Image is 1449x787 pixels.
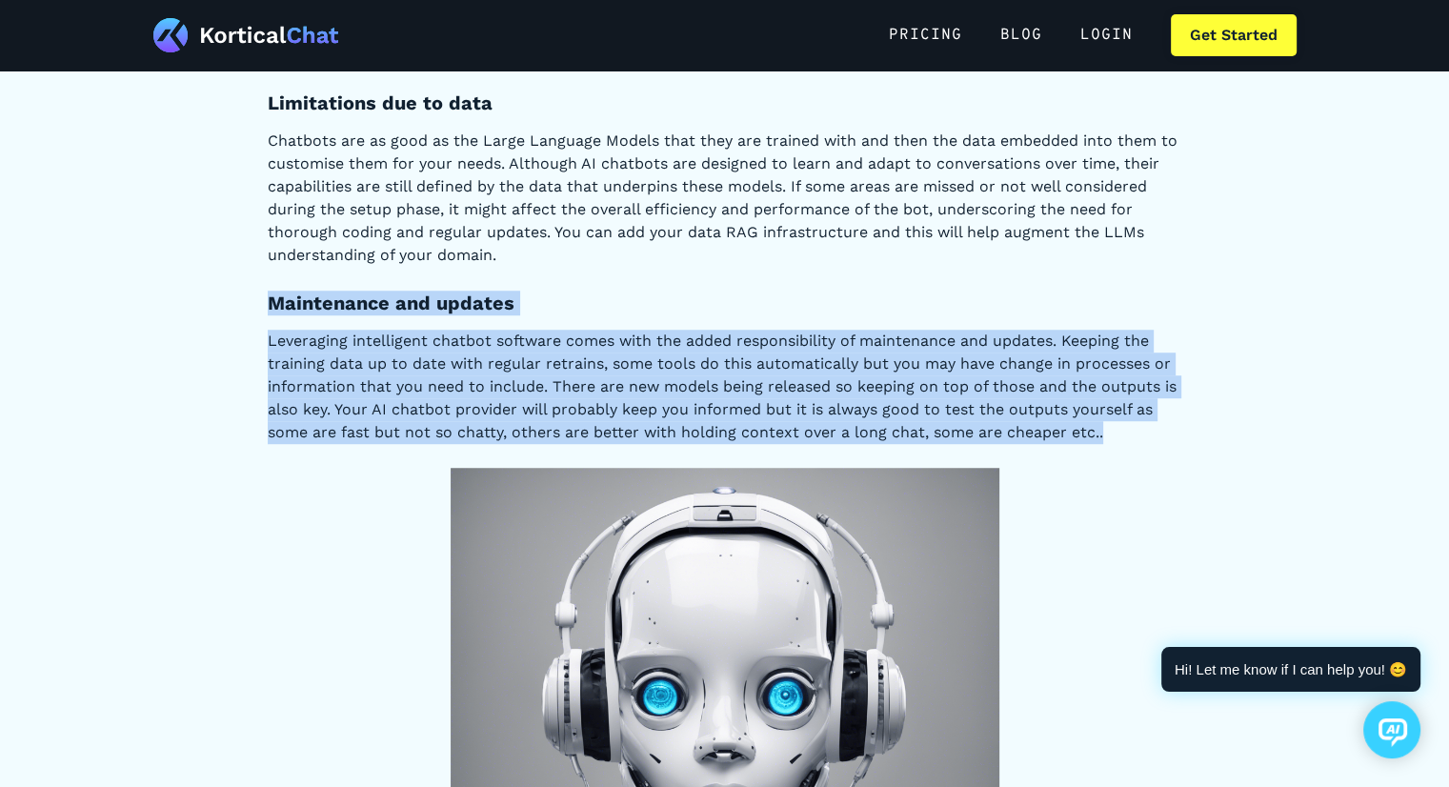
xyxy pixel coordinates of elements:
[1061,14,1152,56] a: Login
[268,130,1182,267] p: Chatbots are as good as the Large Language Models that they are trained with and then the data em...
[268,91,1182,115] h4: Limitations due to data
[268,291,1182,315] h4: Maintenance and updates
[870,14,981,56] a: Pricing
[1171,14,1297,56] a: Get Started
[981,14,1061,56] a: Blog
[268,330,1182,444] p: Leveraging intelligent chatbot software comes with the added responsibility of maintenance and up...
